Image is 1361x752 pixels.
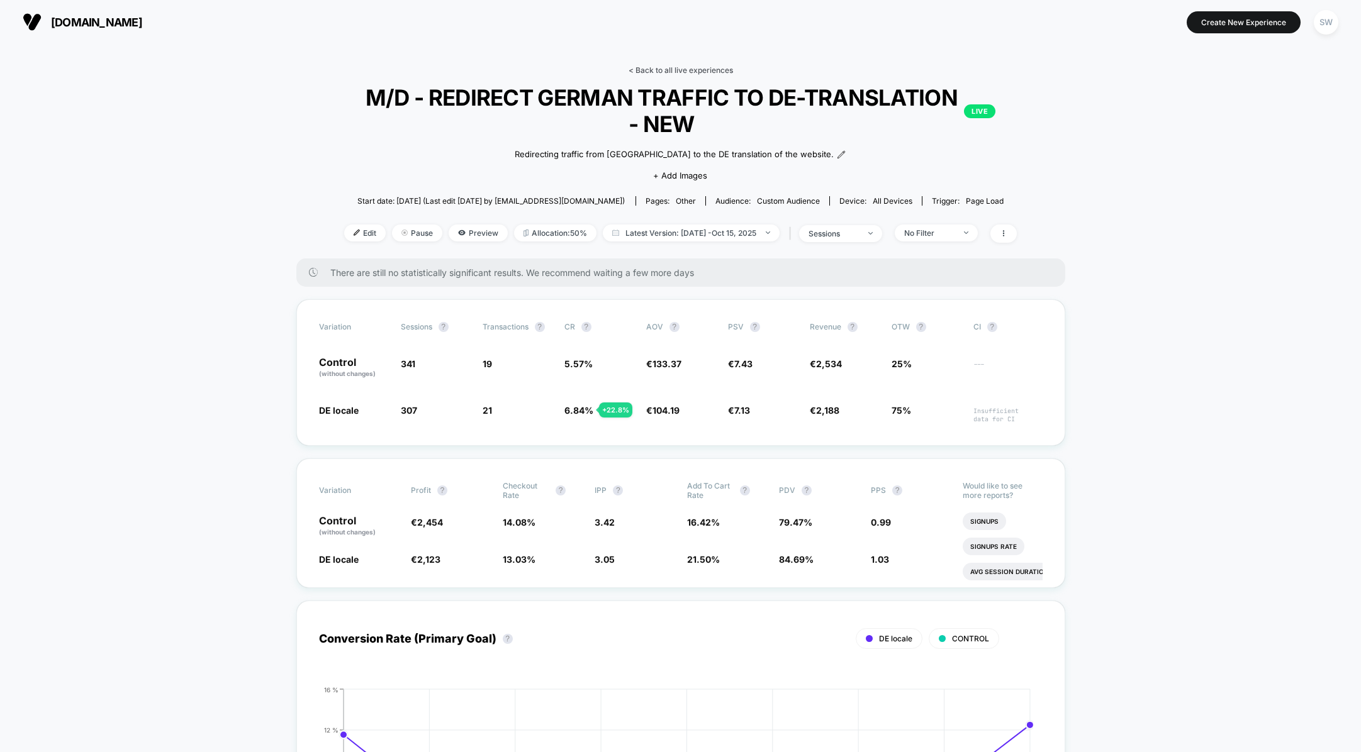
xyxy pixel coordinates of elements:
[401,358,415,369] span: 341
[646,358,681,369] span: €
[524,229,529,236] img: rebalance
[779,554,814,565] span: 84.69 %
[319,357,388,379] p: Control
[810,405,839,416] span: €
[514,224,596,241] span: Allocation: 50%
[987,322,997,332] button: ?
[669,322,680,332] button: ?
[354,229,360,236] img: edit
[437,485,447,495] button: ?
[963,481,1042,500] p: Would like to see more reports?
[964,104,995,118] p: LIVE
[728,322,744,331] span: PSV
[319,405,359,416] span: DE locale
[515,148,834,161] span: Redirecting traffic from [GEOGRAPHIC_DATA] to the DE translation of the website.
[786,224,799,243] span: |
[779,485,795,495] span: PDV
[319,516,398,537] p: Control
[964,231,968,234] img: end
[892,322,961,332] span: OTW
[595,485,607,495] span: IPP
[734,358,753,369] span: 7.43
[603,224,780,241] span: Latest Version: [DATE] - Oct 15, 2025
[646,322,663,331] span: AOV
[23,13,42,31] img: Visually logo
[816,405,839,416] span: 2,188
[810,322,841,331] span: Revenue
[973,322,1043,332] span: CI
[873,196,912,206] span: all devices
[750,322,760,332] button: ?
[319,554,359,565] span: DE locale
[535,322,545,332] button: ?
[973,360,1043,379] span: ---
[809,229,859,238] div: sessions
[556,485,566,495] button: ?
[417,554,440,565] span: 2,123
[646,196,696,206] div: Pages:
[871,554,889,565] span: 1.03
[319,370,376,377] span: (without changes)
[503,517,535,528] span: 14.08 %
[829,196,922,206] span: Device:
[503,634,513,644] button: ?
[51,16,142,29] span: [DOMAIN_NAME]
[652,405,680,416] span: 104.19
[366,84,996,137] span: M/D - REDIRECT GERMAN TRAFFIC TO DE-TRANSLATION - NEW
[687,554,720,565] span: 21.50 %
[757,196,820,206] span: Custom Audience
[766,231,770,234] img: end
[734,405,750,416] span: 7.13
[892,405,911,416] span: 75%
[319,322,388,332] span: Variation
[963,563,1056,580] li: Avg Session Duration
[916,322,926,332] button: ?
[1314,10,1338,35] div: SW
[483,322,529,331] span: Transactions
[503,554,535,565] span: 13.03 %
[779,517,812,528] span: 79.47 %
[871,485,886,495] span: PPS
[401,322,432,331] span: Sessions
[613,485,623,495] button: ?
[483,405,492,416] span: 21
[1310,9,1342,35] button: SW
[629,65,733,75] a: < Back to all live experiences
[483,358,492,369] span: 19
[740,485,750,495] button: ?
[595,517,615,528] span: 3.42
[871,517,891,528] span: 0.99
[973,407,1043,423] span: Insufficient data for CI
[848,322,858,332] button: ?
[449,224,508,241] span: Preview
[952,634,989,643] span: CONTROL
[810,358,842,369] span: €
[599,402,632,417] div: + 22.8 %
[344,224,386,241] span: Edit
[324,685,339,693] tspan: 16 %
[503,481,549,500] span: Checkout Rate
[324,726,339,733] tspan: 12 %
[581,322,591,332] button: ?
[439,322,449,332] button: ?
[401,229,408,236] img: end
[19,12,146,32] button: [DOMAIN_NAME]
[564,322,575,331] span: CR
[687,517,720,528] span: 16.42 %
[966,196,1004,206] span: Page Load
[411,485,431,495] span: Profit
[595,554,615,565] span: 3.05
[411,554,440,565] span: €
[904,228,955,238] div: No Filter
[879,634,912,643] span: DE locale
[892,485,902,495] button: ?
[357,196,625,206] span: Start date: [DATE] (Last edit [DATE] by [EMAIL_ADDRESS][DOMAIN_NAME])
[816,358,842,369] span: 2,534
[868,232,873,235] img: end
[963,512,1006,530] li: Signups
[417,517,443,528] span: 2,454
[330,267,1040,278] span: There are still no statistically significant results. We recommend waiting a few more days
[612,229,619,236] img: calendar
[401,405,417,416] span: 307
[728,405,750,416] span: €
